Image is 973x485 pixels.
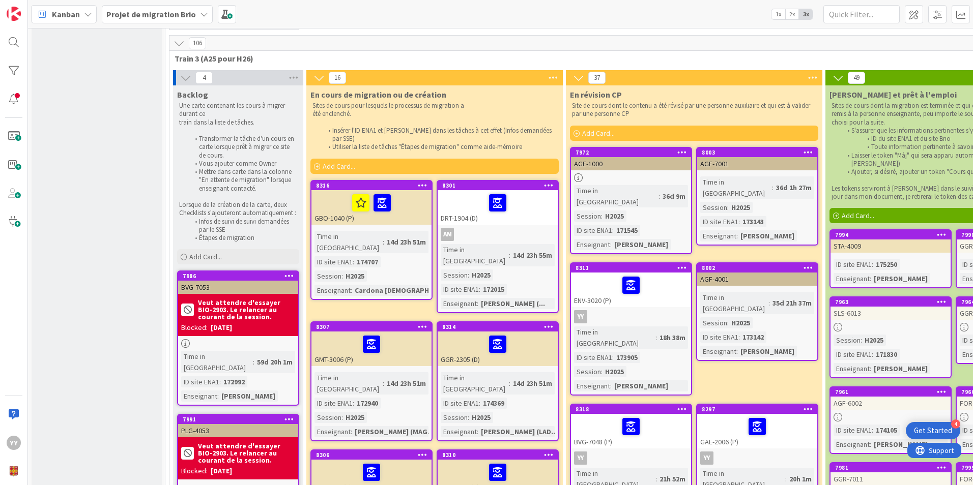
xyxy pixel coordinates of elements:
div: BVG-7053 [178,281,298,294]
div: Time in [GEOGRAPHIC_DATA] [574,326,655,349]
div: AM [438,228,558,241]
div: YY [7,436,21,450]
div: 8311ENV-3020 (P) [571,263,691,307]
div: Enseignant [834,273,870,284]
input: Quick Filter... [823,5,900,23]
span: : [610,380,612,391]
span: : [479,284,480,295]
span: : [353,398,354,409]
div: 7991 [178,415,298,424]
div: Session [700,202,727,213]
div: H2025 [729,202,753,213]
div: Enseignant [574,239,610,250]
div: 8314 [438,322,558,331]
div: 8316 [311,181,432,190]
div: 8297GAE-2006 (P) [697,405,817,448]
div: 21h 52m [657,473,688,484]
span: : [219,376,221,387]
span: En cours de migration ou de création [310,89,446,100]
div: Open Get Started checklist, remaining modules: 4 [906,422,960,439]
div: [DATE] [211,466,232,476]
div: 8307 [311,322,432,331]
span: : [655,473,657,484]
span: Livré et prêt à l'emploi [829,89,957,100]
div: PLG-4053 [178,424,298,437]
div: 7994 [831,230,951,239]
span: : [659,191,660,202]
div: 7986BVG-7053 [178,271,298,294]
b: Veut attendre d'essayer BIO-2903. Le relancer au courant de la session. [198,299,295,320]
div: GMT-3006 (P) [311,331,432,366]
div: 4 [951,419,960,429]
div: Enseignant [834,439,870,450]
div: 174707 [354,256,381,267]
div: YY [700,451,713,465]
div: 14d 23h 55m [510,250,555,261]
div: Enseignant [441,426,477,437]
div: 20h 1m [787,473,814,484]
div: [PERSON_NAME] [612,239,671,250]
span: : [870,439,871,450]
div: YY [571,451,691,465]
div: 8307 [316,323,432,330]
div: 8297 [697,405,817,414]
div: 7972 [576,149,691,156]
div: 172940 [354,398,381,409]
div: Blocked: [181,322,208,333]
span: : [601,210,603,222]
div: GBO-1040 (P) [311,190,432,225]
div: Session [700,317,727,328]
div: Enseignant [700,230,736,241]
div: 8306 [316,451,432,459]
li: Insérer l'ID ENA1 et [PERSON_NAME] dans les tâches à cet effet (Infos demandées par SSE) [323,127,557,143]
span: 37 [588,72,606,84]
div: 8314 [442,323,558,330]
span: 106 [189,37,206,49]
b: Projet de migration Brio [106,9,196,19]
div: 36d 9m [660,191,688,202]
span: : [601,366,603,377]
div: ID site ENA1 [574,352,612,363]
div: 171830 [873,349,900,360]
div: 7972 [571,148,691,157]
span: Add Card... [582,129,615,138]
div: H2025 [343,412,367,423]
div: GAE-2006 (P) [697,414,817,448]
div: [PERSON_NAME] [738,230,797,241]
div: Time in [GEOGRAPHIC_DATA] [700,292,768,314]
div: ID site ENA1 [700,331,738,343]
div: [PERSON_NAME] (MAG... [352,426,436,437]
div: [PERSON_NAME] [871,363,930,374]
span: Kanban [52,8,80,20]
div: 14d 23h 51m [384,236,428,248]
li: Mettre dans carte dans la colonne "En attente de migration" lorsque enseignant contacté. [189,168,298,193]
div: 8301 [438,181,558,190]
div: Enseignant [834,363,870,374]
div: 8318 [571,405,691,414]
span: 3x [799,9,813,19]
div: 7981 [835,464,951,471]
div: Session [574,210,601,222]
div: Time in [GEOGRAPHIC_DATA] [700,176,772,199]
div: ID site ENA1 [700,216,738,227]
span: : [509,378,510,389]
div: YY [574,451,587,465]
div: H2025 [343,270,367,282]
span: Add Card... [842,211,874,220]
div: ID site ENA1 [834,349,872,360]
div: 8307GMT-3006 (P) [311,322,432,366]
div: Enseignant [314,426,351,437]
span: : [736,230,738,241]
span: : [872,259,873,270]
div: Session [314,412,341,423]
div: 7972AGE-1000 [571,148,691,170]
div: 7986 [178,271,298,281]
span: : [353,256,354,267]
div: H2025 [729,317,753,328]
div: [PERSON_NAME] [612,380,671,391]
span: : [727,202,729,213]
img: Visit kanbanzone.com [7,7,21,21]
div: 174105 [873,425,900,436]
div: ID site ENA1 [834,425,872,436]
div: 18h 38m [657,332,688,343]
